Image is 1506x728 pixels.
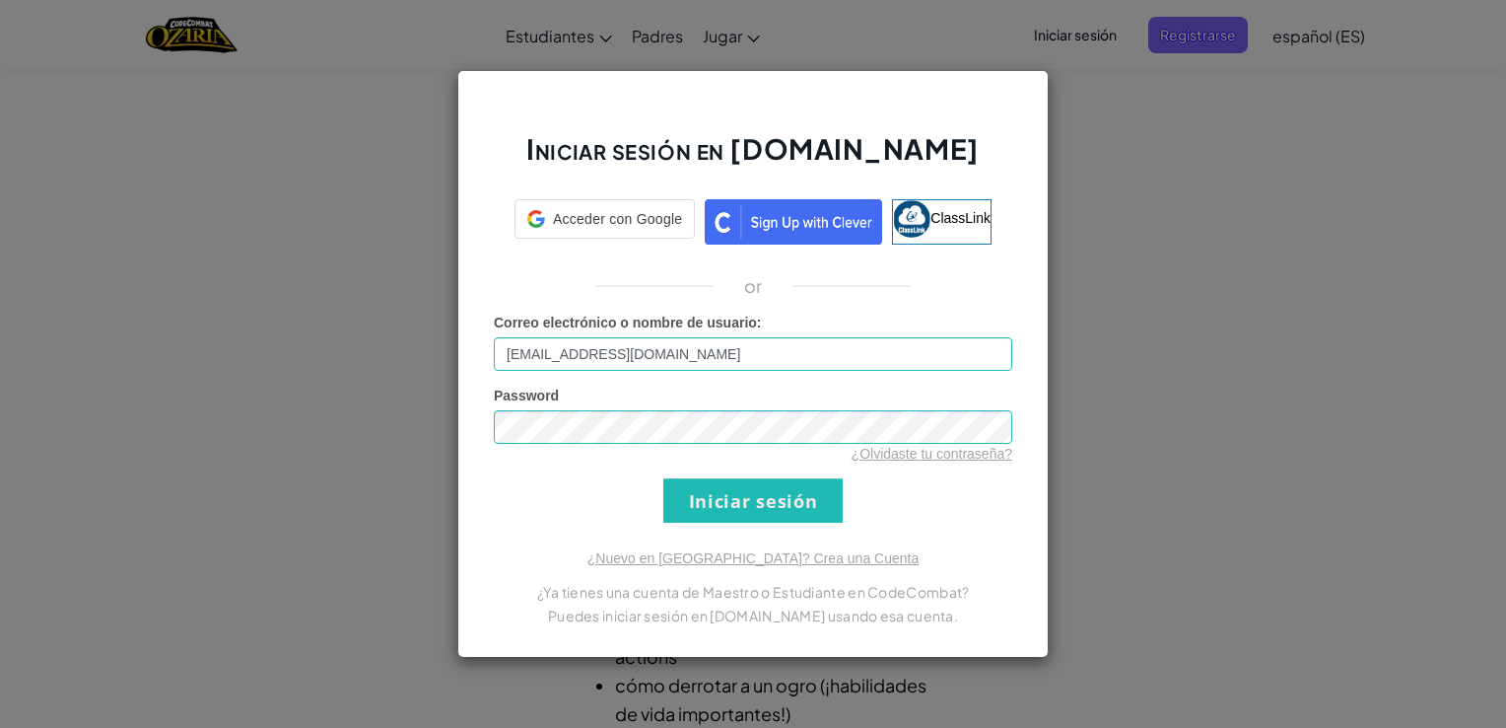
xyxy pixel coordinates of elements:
[514,199,695,245] a: Acceder con Google
[744,274,763,298] p: or
[494,388,559,403] span: Password
[553,209,682,229] span: Acceder con Google
[494,315,757,330] span: Correo electrónico o nombre de usuario
[494,130,1012,187] h2: Iniciar sesión en [DOMAIN_NAME]
[705,199,882,245] img: clever_sso_button@2x.png
[494,580,1012,604] p: ¿Ya tienes una cuenta de Maestro o Estudiante en CodeCombat?
[494,313,762,332] label: :
[893,200,930,238] img: classlink-logo-small.png
[587,550,919,566] a: ¿Nuevo en [GEOGRAPHIC_DATA]? Crea una Cuenta
[514,199,695,239] div: Acceder con Google
[852,446,1012,462] a: ¿Olvidaste tu contraseña?
[494,604,1012,627] p: Puedes iniciar sesión en [DOMAIN_NAME] usando esa cuenta.
[930,210,991,226] span: ClassLink
[663,478,843,523] input: Iniciar sesión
